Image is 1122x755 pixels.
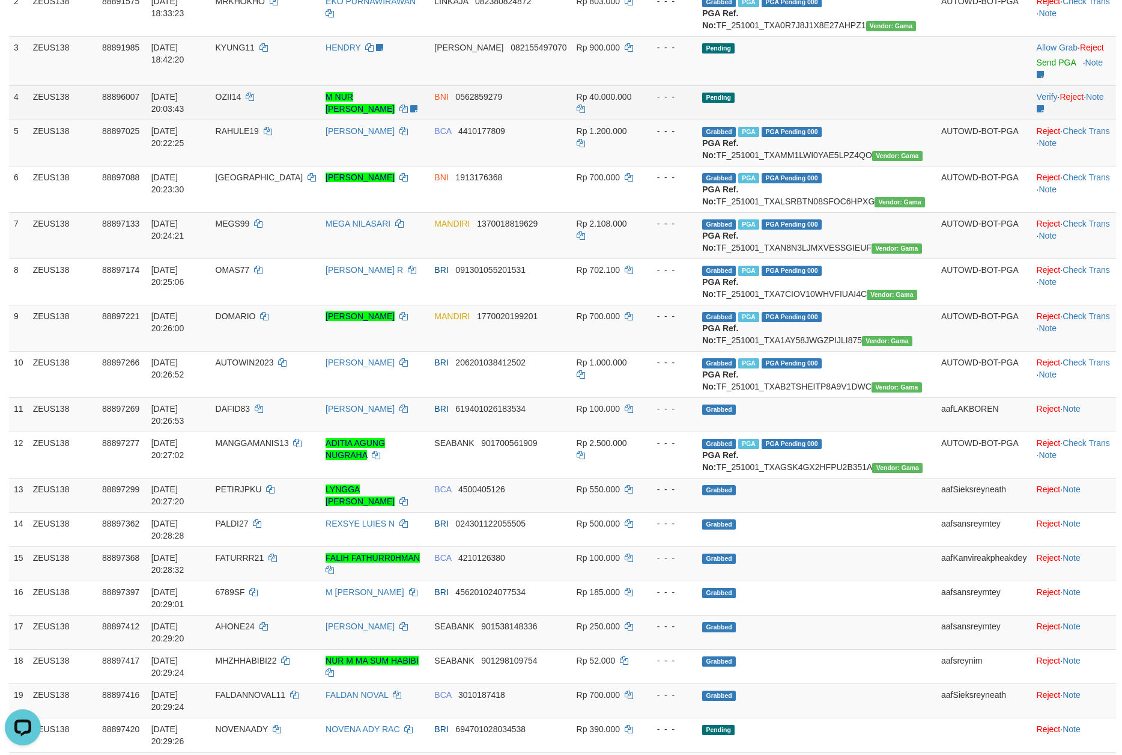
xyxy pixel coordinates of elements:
a: M [PERSON_NAME] [326,587,404,597]
td: 7 [9,212,28,258]
a: Reject [1037,622,1061,631]
span: Rp 40.000.000 [577,92,632,102]
span: Vendor URL: https://trx31.1velocity.biz [872,243,922,254]
a: [PERSON_NAME] [326,358,395,367]
div: - - - [647,356,693,368]
span: [DATE] 18:42:20 [151,43,184,64]
a: Note [1039,277,1057,287]
td: AUTOWD-BOT-PGA [936,305,1032,351]
span: Grabbed [702,485,736,495]
a: Reject [1037,519,1061,528]
td: AUTOWD-BOT-PGA [936,120,1032,166]
a: Note [1063,656,1081,665]
span: BCA [434,553,451,563]
b: PGA Ref. No: [702,277,738,299]
td: ZEUS138 [28,36,97,85]
a: Reject [1080,43,1104,52]
div: - - - [647,483,693,495]
td: · · [1032,432,1116,478]
td: AUTOWD-BOT-PGA [936,351,1032,397]
a: M NUR [PERSON_NAME] [326,92,395,114]
td: · · [1032,305,1116,351]
a: [PERSON_NAME] [326,126,395,136]
div: - - - [647,218,693,230]
td: 16 [9,581,28,615]
span: PGA Pending [762,358,822,368]
td: AUTOWD-BOT-PGA [936,212,1032,258]
b: PGA Ref. No: [702,231,738,252]
span: BRI [434,404,448,414]
span: 88897362 [102,519,139,528]
span: BCA [434,484,451,494]
span: Rp 550.000 [577,484,620,494]
a: Reject [1037,358,1061,367]
td: · · [1032,85,1116,120]
a: ADITIA AGUNG NUGRAHA [326,438,385,460]
span: [DATE] 20:27:20 [151,484,184,506]
a: [PERSON_NAME] [326,173,395,182]
span: 88897412 [102,622,139,631]
a: LYNGGA [PERSON_NAME] [326,484,395,506]
div: - - - [647,620,693,632]
td: 13 [9,478,28,512]
a: Note [1086,92,1104,102]
td: · [1032,512,1116,546]
td: 9 [9,305,28,351]
td: · [1032,546,1116,581]
span: Grabbed [702,622,736,632]
span: DOMARIO [216,311,256,321]
a: Note [1039,8,1057,18]
span: 88897266 [102,358,139,367]
span: Marked by aafpengsreynich [738,173,759,183]
span: Copy 456201024077534 to clipboard [455,587,526,597]
a: Allow Grab [1037,43,1078,52]
a: Reject [1037,219,1061,228]
span: MEGS99 [216,219,250,228]
td: 6 [9,166,28,212]
span: Marked by aafanarl [738,266,759,276]
td: aafsansreymtey [936,615,1032,649]
span: 88897397 [102,587,139,597]
span: Rp 700.000 [577,311,620,321]
span: [DATE] 20:27:02 [151,438,184,460]
td: aafLAKBOREN [936,397,1032,432]
td: aafsansreymtey [936,512,1032,546]
a: [PERSON_NAME] R [326,265,403,275]
span: Marked by aafsolysreylen [738,219,759,230]
a: Reject [1037,173,1061,182]
td: TF_251001_TXAMM1LWI0YAE5LPZ4QO [697,120,936,166]
a: Note [1063,484,1081,494]
td: ZEUS138 [28,581,97,615]
span: AUTOWIN2023 [216,358,274,367]
div: - - - [647,91,693,103]
a: Note [1063,690,1081,700]
td: 17 [9,615,28,649]
div: - - - [647,403,693,415]
span: BRI [434,358,448,367]
a: Reject [1037,404,1061,414]
span: PGA Pending [762,312,822,322]
a: Note [1063,404,1081,414]
span: Copy 091301055201531 to clipboard [455,265,526,275]
span: Vendor URL: https://trx31.1velocity.biz [867,290,917,300]
td: ZEUS138 [28,432,97,478]
a: MEGA NILASARI [326,219,390,228]
td: · · [1032,351,1116,397]
a: FALDAN NOVAL [326,690,388,700]
span: Rp 700.000 [577,173,620,182]
span: PGA Pending [762,266,822,276]
a: Note [1063,553,1081,563]
a: Reject [1037,126,1061,136]
b: PGA Ref. No: [702,138,738,160]
span: Copy 206201038412502 to clipboard [455,358,526,367]
span: 88897299 [102,484,139,494]
span: SEABANK [434,622,474,631]
span: 88897133 [102,219,139,228]
span: Grabbed [702,519,736,530]
b: PGA Ref. No: [702,185,738,206]
span: PETIRJPKU [216,484,262,494]
span: PGA Pending [762,219,822,230]
span: 88897025 [102,126,139,136]
span: Rp 1.200.000 [577,126,627,136]
span: Marked by aafanarl [738,358,759,368]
